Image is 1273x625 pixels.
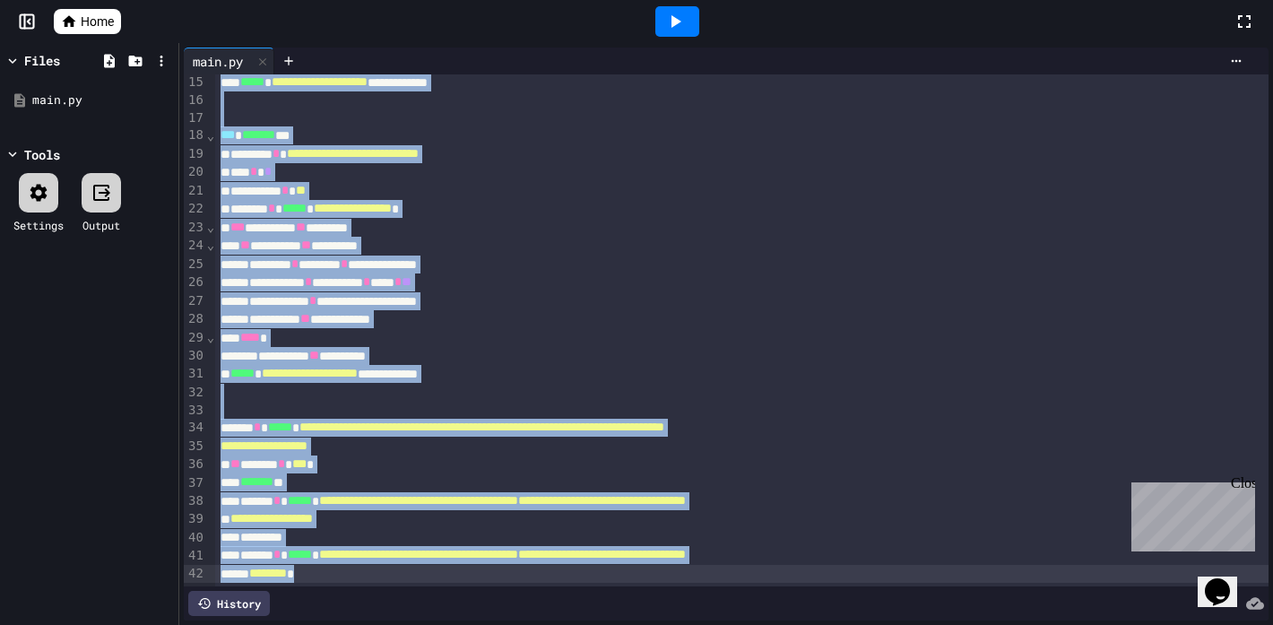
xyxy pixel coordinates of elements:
div: 26 [184,273,206,291]
div: 41 [184,547,206,565]
div: Chat with us now!Close [7,7,124,114]
div: 39 [184,510,206,528]
span: Fold line [206,330,215,344]
div: 25 [184,256,206,273]
div: 28 [184,310,206,328]
div: Settings [13,217,64,233]
div: 42 [184,565,206,583]
div: 15 [184,74,206,91]
div: 22 [184,200,206,218]
div: 33 [184,402,206,420]
div: 36 [184,456,206,473]
div: 20 [184,163,206,181]
div: 24 [184,237,206,255]
div: 16 [184,91,206,109]
div: 27 [184,292,206,310]
div: 23 [184,219,206,237]
div: 30 [184,347,206,365]
div: 19 [184,145,206,163]
div: main.py [184,48,274,74]
div: 34 [184,419,206,437]
div: 40 [184,529,206,547]
div: 32 [184,384,206,402]
iframe: chat widget [1124,475,1255,551]
div: 18 [184,126,206,144]
div: Files [24,51,60,70]
span: Fold line [206,128,215,143]
div: 35 [184,438,206,456]
div: History [188,591,270,616]
div: 38 [184,492,206,510]
div: Tools [24,145,60,164]
div: 17 [184,109,206,127]
div: 21 [184,182,206,200]
iframe: chat widget [1198,553,1255,607]
div: Output [82,217,120,233]
div: 29 [184,329,206,347]
span: Home [81,13,114,30]
span: Fold line [206,220,215,234]
div: 31 [184,365,206,383]
div: main.py [32,91,172,109]
a: Home [54,9,121,34]
span: Fold line [206,238,215,252]
div: 37 [184,474,206,492]
div: main.py [184,52,252,71]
